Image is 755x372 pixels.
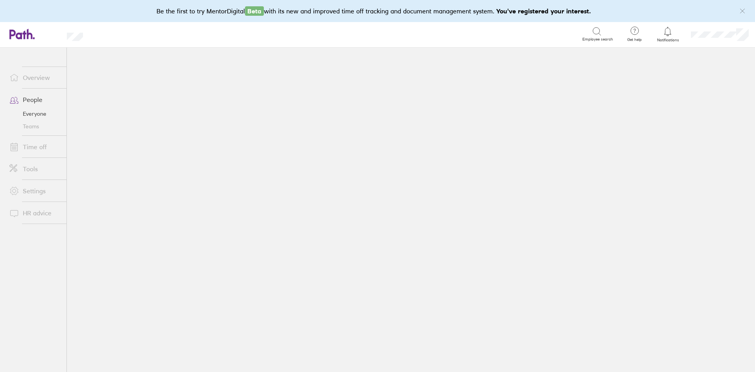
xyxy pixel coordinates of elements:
span: Employee search [582,37,613,42]
a: Everyone [3,107,66,120]
div: Search [104,30,124,37]
a: Tools [3,161,66,177]
a: Time off [3,139,66,155]
b: You've registered your interest. [496,7,591,15]
a: Teams [3,120,66,133]
span: Beta [245,6,264,16]
a: People [3,92,66,107]
span: Notifications [655,38,681,43]
a: Overview [3,70,66,85]
span: Get help [622,37,647,42]
div: Be the first to try MentorDigital with its new and improved time off tracking and document manage... [157,6,599,16]
a: Notifications [655,26,681,43]
a: HR advice [3,205,66,221]
a: Settings [3,183,66,199]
